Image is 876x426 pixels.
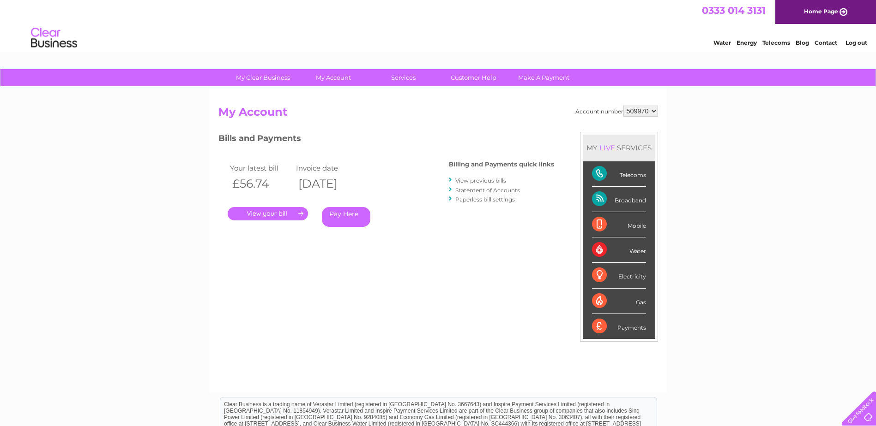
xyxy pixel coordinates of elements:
[713,39,731,46] a: Water
[435,69,512,86] a: Customer Help
[583,135,655,161] div: MY SERVICES
[228,174,294,193] th: £56.74
[365,69,441,86] a: Services
[592,263,646,288] div: Electricity
[455,196,515,203] a: Paperless bill settings
[228,207,308,220] a: .
[815,39,837,46] a: Contact
[598,143,617,152] div: LIVE
[220,5,657,45] div: Clear Business is a trading name of Verastar Limited (registered in [GEOGRAPHIC_DATA] No. 3667643...
[575,106,658,117] div: Account number
[294,174,360,193] th: [DATE]
[218,132,554,148] h3: Bills and Payments
[846,39,867,46] a: Log out
[592,314,646,339] div: Payments
[592,161,646,187] div: Telecoms
[30,24,78,52] img: logo.png
[592,289,646,314] div: Gas
[322,207,370,227] a: Pay Here
[592,187,646,212] div: Broadband
[294,162,360,174] td: Invoice date
[449,161,554,168] h4: Billing and Payments quick links
[225,69,301,86] a: My Clear Business
[295,69,371,86] a: My Account
[702,5,766,16] a: 0333 014 3131
[455,177,506,184] a: View previous bills
[796,39,809,46] a: Blog
[228,162,294,174] td: Your latest bill
[592,212,646,237] div: Mobile
[737,39,757,46] a: Energy
[218,106,658,123] h2: My Account
[762,39,790,46] a: Telecoms
[455,187,520,194] a: Statement of Accounts
[592,237,646,263] div: Water
[506,69,582,86] a: Make A Payment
